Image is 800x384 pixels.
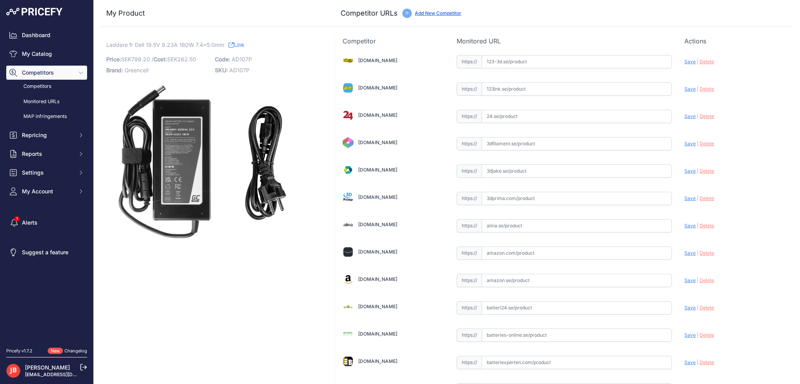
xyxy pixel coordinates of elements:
[684,113,696,119] span: Save
[697,59,698,64] span: |
[697,223,698,229] span: |
[457,356,482,369] span: https://
[6,348,32,354] div: Pricefy v1.7.2
[358,112,397,118] a: [DOMAIN_NAME]
[358,57,397,63] a: [DOMAIN_NAME]
[697,250,698,256] span: |
[482,164,672,178] input: 3djake.se/product
[106,40,224,50] span: Laddare fr Dell 19.5V 9.23A 180W 7.4x5.0mm
[229,40,245,50] a: Link
[6,8,62,16] img: Pricefy Logo
[700,141,714,146] span: Delete
[343,36,444,46] p: Competitor
[700,332,714,338] span: Delete
[6,147,87,161] button: Reports
[482,82,672,96] input: 123ink.se/product
[154,56,167,63] span: Cost:
[215,56,230,63] span: Code:
[25,371,107,377] a: [EMAIL_ADDRESS][DOMAIN_NAME]
[457,329,482,342] span: https://
[415,10,461,16] a: Add New Competitor
[358,194,397,200] a: [DOMAIN_NAME]
[48,348,63,354] span: New
[697,168,698,174] span: |
[684,36,786,46] p: Actions
[700,359,714,365] span: Delete
[697,305,698,311] span: |
[457,164,482,178] span: https://
[482,192,672,205] input: 3dprima.com/product
[6,66,87,80] button: Competitors
[684,86,696,92] span: Save
[358,249,397,255] a: [DOMAIN_NAME]
[22,169,73,177] span: Settings
[232,56,252,63] span: AD107P
[341,8,398,19] h3: Competitor URLs
[457,274,482,287] span: https://
[358,358,397,364] a: [DOMAIN_NAME]
[697,195,698,201] span: |
[457,192,482,205] span: https://
[358,331,397,337] a: [DOMAIN_NAME]
[457,110,482,123] span: https://
[131,56,150,63] span: 799.20
[6,166,87,180] button: Settings
[482,246,672,260] input: amazon.com/product
[457,246,482,260] span: https://
[684,305,696,311] span: Save
[684,332,696,338] span: Save
[6,245,87,259] a: Suggest a feature
[22,150,73,158] span: Reports
[6,184,87,198] button: My Account
[684,250,696,256] span: Save
[25,364,70,371] a: [PERSON_NAME]
[457,82,482,96] span: https://
[700,277,714,283] span: Delete
[106,54,210,65] p: SEK
[684,141,696,146] span: Save
[684,277,696,283] span: Save
[700,59,714,64] span: Delete
[22,69,73,77] span: Competitors
[482,110,672,123] input: 24.se/product
[106,8,319,19] h3: My Product
[700,223,714,229] span: Delete
[482,219,672,232] input: alina.se/product
[482,329,672,342] input: batteries-online.se/product
[106,67,123,73] span: Brand:
[457,55,482,68] span: https://
[6,28,87,42] a: Dashboard
[697,141,698,146] span: |
[457,301,482,314] span: https://
[482,274,672,287] input: amazon.se/product
[6,95,87,109] a: Monitored URLs
[700,113,714,119] span: Delete
[457,36,672,46] p: Monitored URL
[6,110,87,123] a: MAP infringements
[482,55,672,68] input: 123-3d.se/product
[700,86,714,92] span: Delete
[684,359,696,365] span: Save
[177,56,196,63] span: 262.50
[482,356,672,369] input: batteriexperten.com/product
[358,85,397,91] a: [DOMAIN_NAME]
[697,332,698,338] span: |
[358,167,397,173] a: [DOMAIN_NAME]
[125,67,148,73] span: Greencell
[684,195,696,201] span: Save
[684,168,696,174] span: Save
[457,219,482,232] span: https://
[697,113,698,119] span: |
[358,276,397,282] a: [DOMAIN_NAME]
[697,86,698,92] span: |
[700,168,714,174] span: Delete
[358,139,397,145] a: [DOMAIN_NAME]
[152,56,196,63] span: / SEK
[215,67,228,73] span: SKU:
[482,137,672,150] input: 3dfilament.se/product
[229,67,250,73] span: AD107P
[6,47,87,61] a: My Catalog
[64,348,87,354] a: Changelog
[6,80,87,93] a: Competitors
[457,137,482,150] span: https://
